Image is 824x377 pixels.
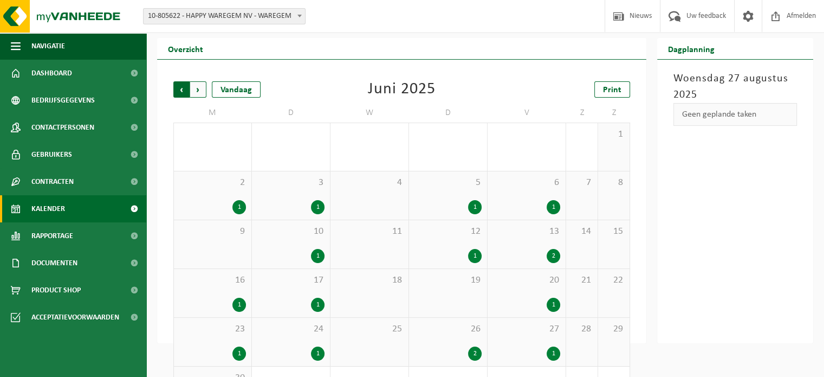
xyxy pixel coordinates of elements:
span: Contracten [31,168,74,195]
span: 27 [493,323,560,335]
div: 1 [547,200,560,214]
span: 13 [493,226,560,238]
span: Vorige [173,81,190,98]
td: M [173,103,252,123]
span: 21 [572,274,592,286]
a: Print [594,81,630,98]
div: 1 [311,200,325,214]
h2: Dagplanning [657,38,725,59]
td: V [488,103,566,123]
span: Kalender [31,195,65,222]
div: Geen geplande taken [673,103,797,126]
span: 14 [572,226,592,238]
span: Acceptatievoorwaarden [31,304,119,331]
div: 2 [547,249,560,263]
span: 10-805622 - HAPPY WAREGEM NV - WAREGEM [144,9,305,24]
span: 26 [414,323,482,335]
span: 7 [572,177,592,189]
span: Contactpersonen [31,114,94,141]
span: 16 [179,274,246,286]
div: 1 [468,200,482,214]
span: 19 [414,274,482,286]
div: 1 [232,200,246,214]
span: Volgende [190,81,206,98]
td: D [409,103,488,123]
span: Dashboard [31,60,72,87]
span: 9 [179,226,246,238]
span: Rapportage [31,222,73,250]
div: 1 [468,249,482,263]
h3: Woensdag 27 augustus 2025 [673,71,797,103]
td: W [330,103,409,123]
span: 10-805622 - HAPPY WAREGEM NV - WAREGEM [143,8,306,24]
div: 1 [232,347,246,361]
span: 24 [257,323,325,335]
div: 1 [547,298,560,312]
span: 2 [179,177,246,189]
span: 15 [604,226,624,238]
div: 1 [311,298,325,312]
div: Vandaag [212,81,261,98]
div: Juni 2025 [368,81,436,98]
span: 25 [336,323,403,335]
h2: Overzicht [157,38,214,59]
span: Navigatie [31,33,65,60]
span: 11 [336,226,403,238]
span: Gebruikers [31,141,72,168]
span: 23 [179,323,246,335]
span: 18 [336,274,403,286]
div: 1 [311,347,325,361]
span: 8 [604,177,624,189]
span: Print [603,86,621,94]
span: 28 [572,323,592,335]
span: 29 [604,323,624,335]
span: 20 [493,274,560,286]
span: 10 [257,226,325,238]
span: 1 [604,129,624,140]
td: Z [566,103,598,123]
span: 22 [604,274,624,286]
span: 4 [336,177,403,189]
span: 12 [414,226,482,238]
span: 17 [257,274,325,286]
div: 2 [468,347,482,361]
div: 1 [547,347,560,361]
span: Product Shop [31,277,81,304]
div: 1 [311,249,325,263]
td: Z [598,103,630,123]
span: 5 [414,177,482,189]
span: Bedrijfsgegevens [31,87,95,114]
span: 3 [257,177,325,189]
span: Documenten [31,250,77,277]
td: D [252,103,330,123]
span: 6 [493,177,560,189]
div: 1 [232,298,246,312]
